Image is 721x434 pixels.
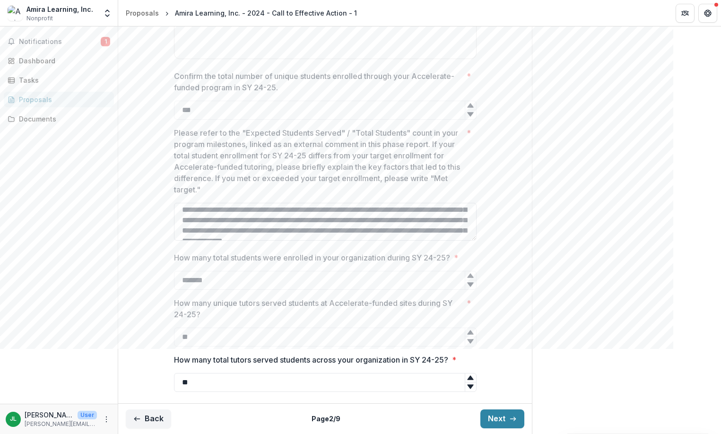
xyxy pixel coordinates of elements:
[122,6,361,20] nav: breadcrumb
[25,410,74,420] p: [PERSON_NAME]
[4,111,114,127] a: Documents
[4,92,114,107] a: Proposals
[312,414,340,424] p: Page 2 / 9
[174,70,463,93] p: Confirm the total number of unique students enrolled through your Accelerate-funded program in SY...
[19,114,106,124] div: Documents
[19,56,106,66] div: Dashboard
[101,4,114,23] button: Open entity switcher
[26,14,53,23] span: Nonprofit
[101,414,112,425] button: More
[126,409,171,428] button: Back
[8,6,23,21] img: Amira Learning, Inc.
[19,38,101,46] span: Notifications
[19,95,106,104] div: Proposals
[174,127,463,195] p: Please refer to the "Expected Students Served" / "Total Students" count in your program milestone...
[101,37,110,46] span: 1
[174,252,450,263] p: How many total students were enrolled in your organization during SY 24-25?
[480,409,524,428] button: Next
[174,297,463,320] p: How many unique tutors served students at Accelerate-funded sites during SY 24-25?
[698,4,717,23] button: Get Help
[25,420,97,428] p: [PERSON_NAME][EMAIL_ADDRESS][PERSON_NAME][DOMAIN_NAME]
[4,72,114,88] a: Tasks
[10,416,17,422] div: Jon Lemke
[175,8,357,18] div: Amira Learning, Inc. - 2024 - Call to Effective Action - 1
[19,75,106,85] div: Tasks
[122,6,163,20] a: Proposals
[4,34,114,49] button: Notifications1
[676,4,695,23] button: Partners
[78,411,97,419] p: User
[126,8,159,18] div: Proposals
[174,354,448,365] p: How many total tutors served students across your organization in SY 24-25?
[26,4,93,14] div: Amira Learning, Inc.
[4,53,114,69] a: Dashboard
